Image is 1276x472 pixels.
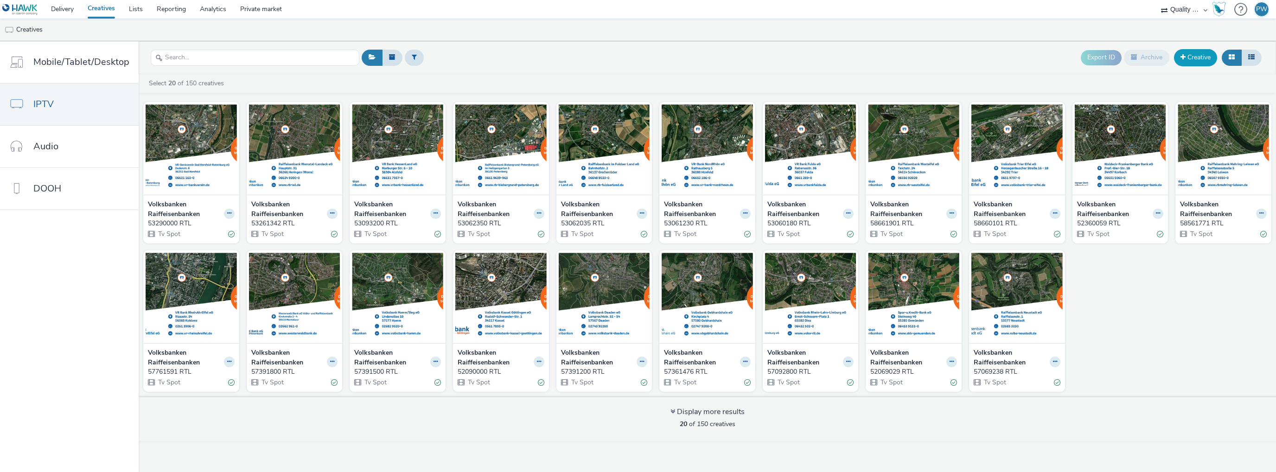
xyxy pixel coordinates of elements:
div: Valid [1157,229,1163,239]
div: 57391800 RTL [251,367,334,376]
strong: Volksbanken Raiffeisenbanken [870,200,944,219]
span: of 150 creatives [680,420,735,428]
a: 57069238 RTL [974,367,1060,376]
a: 52090000 RTL [458,367,544,376]
div: PW [1256,2,1267,16]
img: 57761591 RTL visual [146,253,237,343]
div: 52069029 RTL [870,367,953,376]
strong: 20 [680,420,687,428]
strong: Volksbanken Raiffeisenbanken [148,200,222,219]
div: 58660101 RTL [974,219,1057,228]
a: 53062350 RTL [458,219,544,228]
button: Export ID [1081,50,1122,65]
span: DOOH [33,182,61,195]
a: Select of 150 creatives [148,79,228,88]
img: tv [5,26,14,35]
span: Tv Spot [880,230,903,238]
div: 57069238 RTL [974,367,1057,376]
div: 53060180 RTL [767,219,850,228]
img: 58561771 RTL visual [1178,104,1269,195]
div: Display more results [670,407,745,417]
img: 58660101 RTL visual [971,104,1063,195]
span: IPTV [33,97,54,111]
img: 57069238 RTL visual [971,253,1063,343]
strong: Volksbanken Raiffeisenbanken [870,348,944,367]
a: 53290000 RTL [148,219,235,228]
strong: Volksbanken Raiffeisenbanken [561,348,635,367]
div: 52360059 RTL [1077,219,1160,228]
div: 57761591 RTL [148,367,231,376]
a: 53093200 RTL [354,219,441,228]
a: 58660101 RTL [974,219,1060,228]
button: Grid [1222,50,1242,65]
strong: Volksbanken Raiffeisenbanken [354,348,428,367]
strong: Volksbanken Raiffeisenbanken [1077,200,1151,219]
img: 57391800 RTL visual [249,253,340,343]
img: 52069029 RTL visual [868,253,959,343]
span: Audio [33,140,58,153]
img: 53062350 RTL visual [455,104,547,195]
a: 58661901 RTL [870,219,957,228]
div: 53290000 RTL [148,219,231,228]
div: Valid [434,377,441,387]
div: 53061230 RTL [664,219,747,228]
span: Tv Spot [777,230,800,238]
img: Hawk Academy [1212,2,1226,17]
img: 53290000 RTL visual [146,104,237,195]
div: Valid [951,377,957,387]
span: Tv Spot [673,230,696,238]
strong: Volksbanken Raiffeisenbanken [664,200,738,219]
img: 57391500 RTL visual [352,253,443,343]
a: 52069029 RTL [870,367,957,376]
span: Tv Spot [157,378,180,387]
div: Valid [434,229,441,239]
img: 53093200 RTL visual [352,104,443,195]
span: Tv Spot [467,230,490,238]
div: Valid [641,377,647,387]
div: Valid [847,377,854,387]
img: 53060180 RTL visual [765,104,856,195]
div: 57092800 RTL [767,367,850,376]
span: Tv Spot [570,378,593,387]
a: 53062035 RTL [561,219,648,228]
a: 57361476 RTL [664,367,751,376]
img: 53061230 RTL visual [662,104,753,195]
div: 58661901 RTL [870,219,953,228]
span: Tv Spot [777,378,800,387]
span: Tv Spot [157,230,180,238]
div: Valid [1260,229,1267,239]
a: Creative [1174,49,1217,66]
a: 57391500 RTL [354,367,441,376]
a: 58561771 RTL [1180,219,1267,228]
div: 58561771 RTL [1180,219,1263,228]
div: Valid [228,377,235,387]
div: Valid [1054,377,1060,387]
span: Tv Spot [983,230,1006,238]
a: 57391800 RTL [251,367,338,376]
strong: Volksbanken Raiffeisenbanken [664,348,738,367]
img: 53062035 RTL visual [559,104,650,195]
a: 53061230 RTL [664,219,751,228]
a: 57092800 RTL [767,367,854,376]
strong: Volksbanken Raiffeisenbanken [148,348,222,367]
span: Mobile/Tablet/Desktop [33,55,129,69]
a: 52360059 RTL [1077,219,1164,228]
span: Tv Spot [364,230,387,238]
strong: Volksbanken Raiffeisenbanken [974,348,1047,367]
a: Hawk Academy [1212,2,1230,17]
div: 53062035 RTL [561,219,644,228]
div: Valid [538,229,544,239]
span: Tv Spot [467,378,490,387]
strong: Volksbanken Raiffeisenbanken [458,348,531,367]
input: Search... [151,50,359,66]
strong: Volksbanken Raiffeisenbanken [767,200,841,219]
img: 52090000 RTL visual [455,253,547,343]
div: 57361476 RTL [664,367,747,376]
strong: Volksbanken Raiffeisenbanken [251,200,325,219]
strong: 20 [168,79,176,88]
div: Valid [538,377,544,387]
img: 52360059 RTL visual [1075,104,1166,195]
div: 53093200 RTL [354,219,437,228]
img: 57092800 RTL visual [765,253,856,343]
